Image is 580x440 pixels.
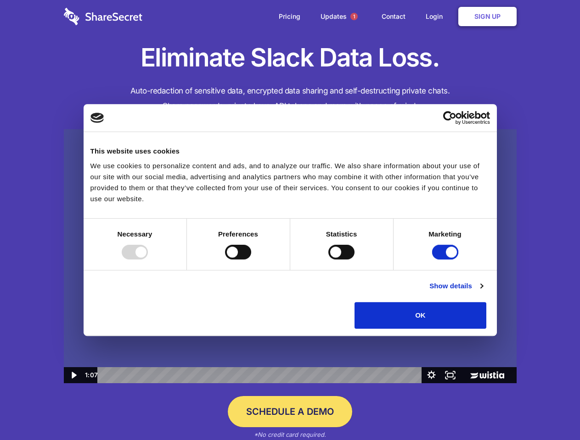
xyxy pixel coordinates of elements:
[90,160,490,204] div: We use cookies to personalize content and ads, and to analyze our traffic. We also share informat...
[460,367,516,383] a: Wistia Logo -- Learn More
[372,2,415,31] a: Contact
[90,146,490,157] div: This website uses cookies
[326,230,357,238] strong: Statistics
[218,230,258,238] strong: Preferences
[350,13,358,20] span: 1
[270,2,310,31] a: Pricing
[64,129,517,384] img: Sharesecret
[417,2,456,31] a: Login
[64,83,517,114] h4: Auto-redaction of sensitive data, encrypted data sharing and self-destructing private chats. Shar...
[90,113,104,123] img: logo
[64,8,142,25] img: logo-wordmark-white-trans-d4663122ce5f474addd5e946df7df03e33cb6a1c49d2221995e7729f52c070b2.svg
[105,367,417,383] div: Playbar
[254,431,326,438] em: *No credit card required.
[118,230,152,238] strong: Necessary
[64,367,83,383] button: Play Video
[458,7,517,26] a: Sign Up
[428,230,462,238] strong: Marketing
[422,367,441,383] button: Show settings menu
[355,302,486,329] button: OK
[534,394,569,429] iframe: Drift Widget Chat Controller
[228,396,352,427] a: Schedule a Demo
[64,41,517,74] h1: Eliminate Slack Data Loss.
[429,280,483,291] a: Show details
[441,367,460,383] button: Fullscreen
[410,111,490,125] a: Usercentrics Cookiebot - opens in a new window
